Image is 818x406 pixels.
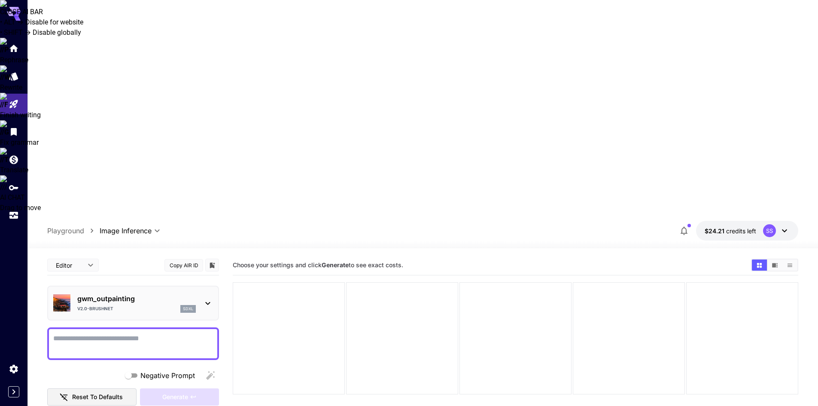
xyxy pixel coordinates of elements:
[53,290,213,316] div: gwm_outpaintingv2.0-brushnetsdxl
[47,226,84,236] a: Playground
[164,259,203,272] button: Copy AIR ID
[9,363,19,374] div: Settings
[696,221,798,241] button: $24.20734SS
[752,259,767,271] button: Show images in grid view
[751,259,798,272] div: Show images in grid viewShow images in video viewShow images in list view
[77,293,196,304] p: gwm_outpainting
[8,386,19,397] button: Expand sidebar
[47,388,137,406] button: Reset to defaults
[767,259,782,271] button: Show images in video view
[47,226,100,236] nav: breadcrumb
[183,306,193,312] p: sdxl
[763,224,776,237] div: SS
[140,370,195,381] span: Negative Prompt
[100,226,152,236] span: Image Inference
[705,227,726,235] span: $24.21
[208,260,216,270] button: Add to library
[322,261,349,269] b: Generate
[56,261,82,270] span: Editor
[77,305,113,312] p: v2.0-brushnet
[233,261,403,269] span: Choose your settings and click to see exact costs.
[9,210,19,221] div: Usage
[782,259,797,271] button: Show images in list view
[726,227,756,235] span: credits left
[705,226,756,235] div: $24.20734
